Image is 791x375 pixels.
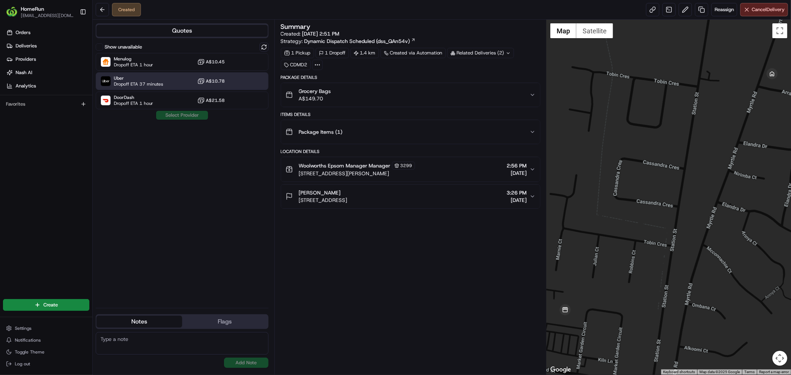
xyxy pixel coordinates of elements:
span: Dropoff ETA 1 hour [114,100,153,106]
span: DoorDash [114,94,153,100]
button: [PERSON_NAME][STREET_ADDRESS]3:26 PM[DATE] [281,185,540,208]
button: Start new chat [126,73,135,82]
span: Deliveries [16,43,37,49]
button: Woolworths Epsom Manager Manager3299[STREET_ADDRESS][PERSON_NAME]2:56 PM[DATE] [281,157,540,182]
div: Related Deliveries (2) [447,48,514,58]
h3: Summary [281,23,311,30]
span: A$149.70 [299,95,331,102]
span: Settings [15,325,32,331]
span: [DATE] 2:51 PM [302,30,340,37]
button: A$10.78 [197,77,225,85]
button: Notes [96,316,182,328]
label: Show unavailable [105,44,142,50]
span: [DATE] [507,169,527,177]
button: Map camera controls [772,351,787,366]
span: Menulog [114,56,153,62]
span: Dynamic Dispatch Scheduled (dss_QAn54v) [304,37,410,45]
a: Orders [3,27,92,39]
span: Analytics [16,83,36,89]
span: [STREET_ADDRESS][PERSON_NAME] [299,170,415,177]
div: 1 Dropoff [316,48,349,58]
button: HomeRun [21,5,44,13]
span: A$10.45 [206,59,225,65]
div: Package Details [281,74,540,80]
a: Powered byPylon [52,125,90,131]
span: Grocery Bags [299,87,331,95]
button: Grocery BagsA$149.70 [281,83,540,107]
span: A$21.58 [206,97,225,103]
a: Open this area in Google Maps (opens a new window) [548,365,573,375]
div: We're available if you need us! [25,78,94,84]
span: [STREET_ADDRESS] [299,196,347,204]
div: Start new chat [25,71,122,78]
button: Quotes [96,25,268,37]
button: A$10.45 [197,58,225,66]
span: [DATE] [507,196,527,204]
a: Dynamic Dispatch Scheduled (dss_QAn54v) [304,37,416,45]
span: Dropoff ETA 37 minutes [114,81,163,87]
div: Strategy: [281,37,416,45]
span: Reassign [715,6,734,13]
span: Log out [15,361,30,367]
div: Favorites [3,98,89,110]
span: Notifications [15,337,41,343]
span: Cancel Delivery [752,6,785,13]
a: Deliveries [3,40,92,52]
div: CDMD2 [281,60,311,70]
img: Uber [101,76,111,86]
button: HomeRunHomeRun[EMAIL_ADDRESS][DOMAIN_NAME] [3,3,77,21]
button: A$21.58 [197,97,225,104]
div: 1.4 km [350,48,379,58]
span: [PERSON_NAME] [299,189,341,196]
img: HomeRun [6,6,18,18]
div: 📗 [7,108,13,114]
span: Uber [114,75,163,81]
span: API Documentation [70,107,119,115]
button: Create [3,299,89,311]
div: 1 Pickup [281,48,314,58]
button: Settings [3,323,89,333]
span: Providers [16,56,36,63]
div: 💻 [63,108,69,114]
span: Orders [16,29,30,36]
button: Flags [182,316,268,328]
span: Created: [281,30,340,37]
img: Menulog [101,57,111,67]
button: Toggle fullscreen view [772,23,787,38]
button: Reassign [711,3,737,16]
span: Toggle Theme [15,349,45,355]
div: Items Details [281,112,540,117]
button: Toggle Theme [3,347,89,357]
a: Created via Automation [380,48,446,58]
button: Keyboard shortcuts [663,369,695,375]
button: Package Items (1) [281,120,540,144]
span: 3299 [401,163,412,169]
span: Nash AI [16,69,32,76]
button: Show street map [550,23,576,38]
span: Package Items ( 1 ) [299,128,343,136]
span: Knowledge Base [15,107,57,115]
a: Report a map error [759,370,789,374]
span: Pylon [74,126,90,131]
span: Map data ©2025 Google [699,370,740,374]
a: Providers [3,53,92,65]
div: Location Details [281,149,540,155]
a: Nash AI [3,67,92,79]
button: Notifications [3,335,89,345]
a: 📗Knowledge Base [4,104,60,118]
a: Terms (opens in new tab) [744,370,755,374]
button: [EMAIL_ADDRESS][DOMAIN_NAME] [21,13,74,19]
span: Dropoff ETA 1 hour [114,62,153,68]
img: 1736555255976-a54dd68f-1ca7-489b-9aae-adbdc363a1c4 [7,71,21,84]
a: 💻API Documentation [60,104,122,118]
span: A$10.78 [206,78,225,84]
button: Show satellite imagery [576,23,613,38]
button: Log out [3,359,89,369]
span: 2:56 PM [507,162,527,169]
p: Welcome 👋 [7,30,135,42]
span: 3:26 PM [507,189,527,196]
img: Nash [7,7,22,22]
